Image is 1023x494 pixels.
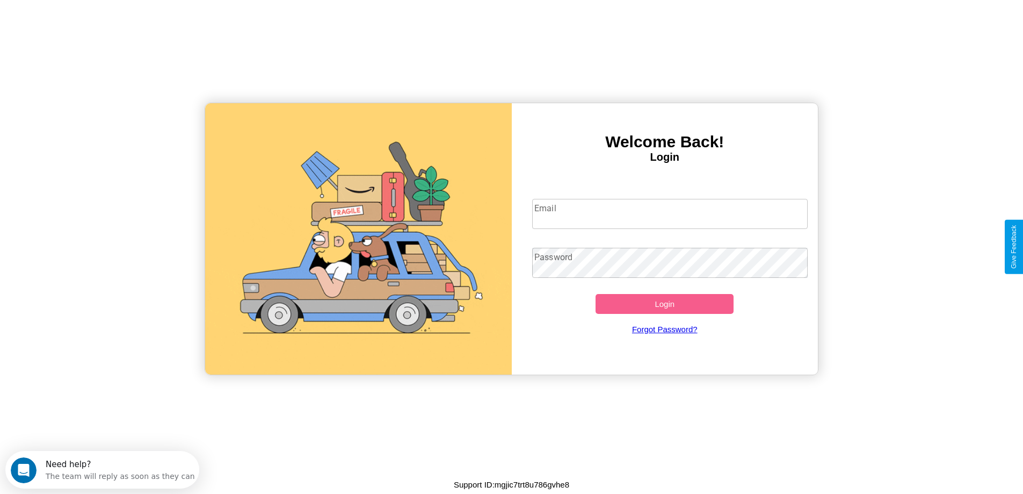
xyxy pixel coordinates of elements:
[1010,225,1018,269] div: Give Feedback
[11,457,37,483] iframe: Intercom live chat
[205,103,512,375] img: gif
[40,18,190,29] div: The team will reply as soon as they can
[5,451,199,489] iframe: Intercom live chat discovery launcher
[512,133,818,151] h3: Welcome Back!
[596,294,734,314] button: Login
[4,4,200,34] div: Open Intercom Messenger
[512,151,818,163] h4: Login
[527,314,802,345] a: Forgot Password?
[40,9,190,18] div: Need help?
[454,477,569,492] p: Support ID: mgjic7trt8u786gvhe8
